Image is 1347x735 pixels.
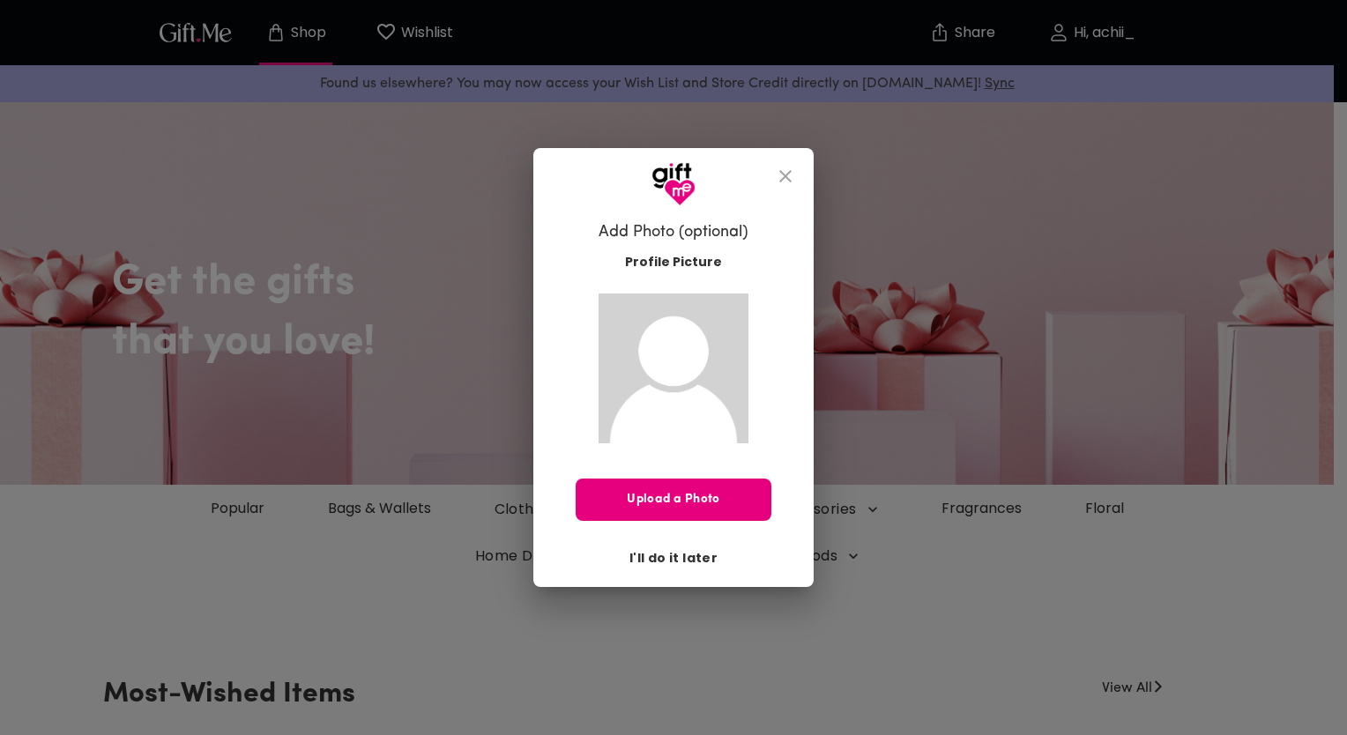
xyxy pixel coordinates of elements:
[625,253,722,271] span: Profile Picture
[599,222,748,243] h6: Add Photo (optional)
[576,479,771,521] button: Upload a Photo
[622,543,725,573] button: I'll do it later
[599,293,748,443] img: Gift.me default profile picture
[576,490,771,509] span: Upload a Photo
[651,162,696,206] img: GiftMe Logo
[629,548,718,568] span: I'll do it later
[764,155,807,197] button: close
